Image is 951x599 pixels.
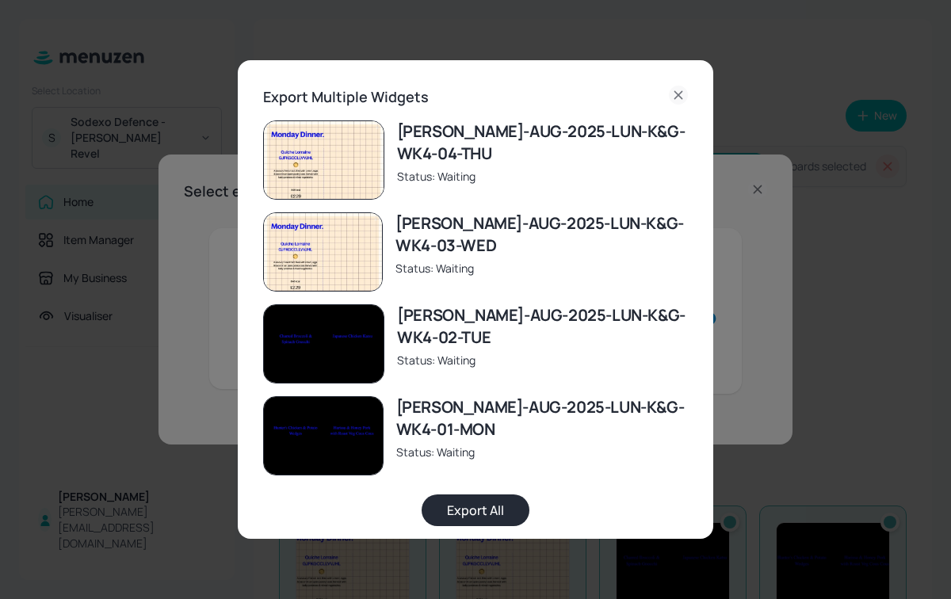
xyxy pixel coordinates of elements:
[397,120,688,165] div: [PERSON_NAME]-AUG-2025-LUN-K&G-WK4-04-THU
[264,305,384,403] img: Newbold-AUG-2025-LUN-K&G-WK4-02-TUE
[395,260,688,277] div: Status: Waiting
[395,212,688,257] div: [PERSON_NAME]-AUG-2025-LUN-K&G-WK4-03-WED
[263,86,429,109] h6: Export Multiple Widgets
[264,213,382,310] img: Newbold-AUG-2025-LUN-K&G-WK4-03-WED
[397,304,688,349] div: [PERSON_NAME]-AUG-2025-LUN-K&G-WK4-02-TUE
[264,121,384,219] img: Newbold-AUG-2025-LUN-K&G-WK4-04-THU
[397,168,688,185] div: Status: Waiting
[264,397,383,494] img: Newbold-AUG-2025-LUN-K&G-WK4-01-MON
[396,444,688,460] div: Status: Waiting
[396,396,688,441] div: [PERSON_NAME]-AUG-2025-LUN-K&G-WK4-01-MON
[422,494,529,526] button: Export All
[397,352,688,368] div: Status: Waiting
